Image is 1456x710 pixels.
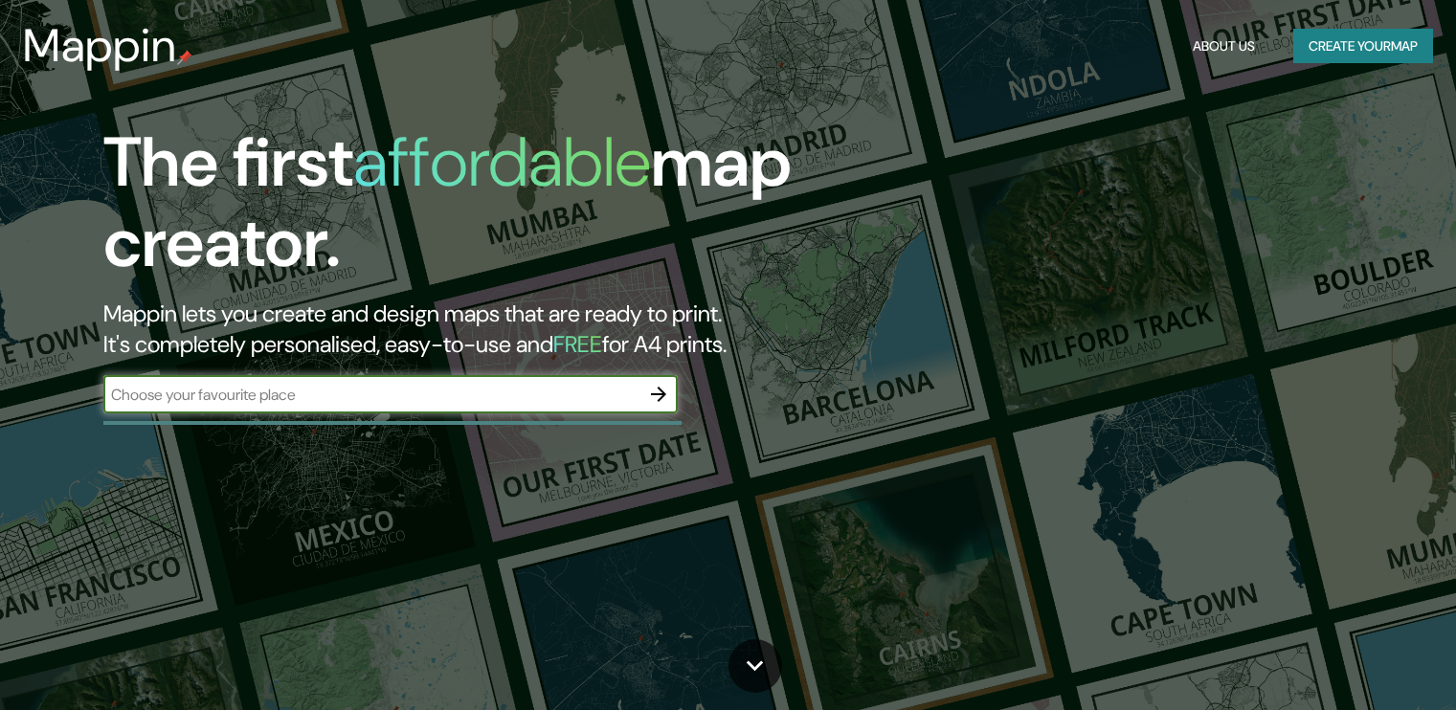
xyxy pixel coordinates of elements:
h3: Mappin [23,19,177,73]
h1: affordable [353,118,651,207]
button: Create yourmap [1293,29,1433,64]
h2: Mappin lets you create and design maps that are ready to print. It's completely personalised, eas... [103,299,832,360]
img: mappin-pin [177,50,192,65]
button: About Us [1185,29,1263,64]
h5: FREE [553,329,602,359]
h1: The first map creator. [103,122,832,299]
input: Choose your favourite place [103,384,639,406]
